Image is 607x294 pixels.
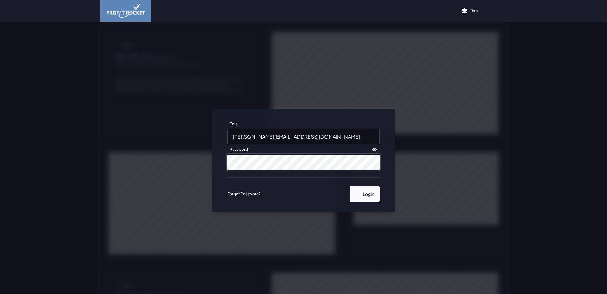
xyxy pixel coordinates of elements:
p: Theme [470,8,482,13]
label: Password [227,144,250,155]
button: Login [350,186,380,202]
label: Email [227,119,242,129]
a: Forgot Password? [227,192,261,197]
img: image [107,4,145,18]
